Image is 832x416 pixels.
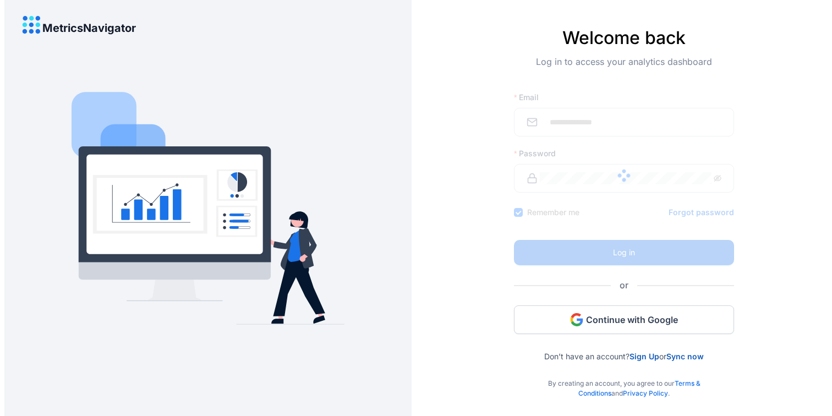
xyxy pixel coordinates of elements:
[42,22,136,34] h4: MetricsNavigator
[630,352,659,361] a: Sign Up
[514,361,734,398] div: By creating an account, you agree to our and .
[514,55,734,86] div: Log in to access your analytics dashboard
[666,352,704,361] a: Sync now
[514,305,734,334] button: Continue with Google
[586,314,678,326] span: Continue with Google
[611,278,637,292] span: or
[623,389,668,397] a: Privacy Policy
[514,28,734,48] h4: Welcome back
[514,334,734,361] div: Don’t have an account? or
